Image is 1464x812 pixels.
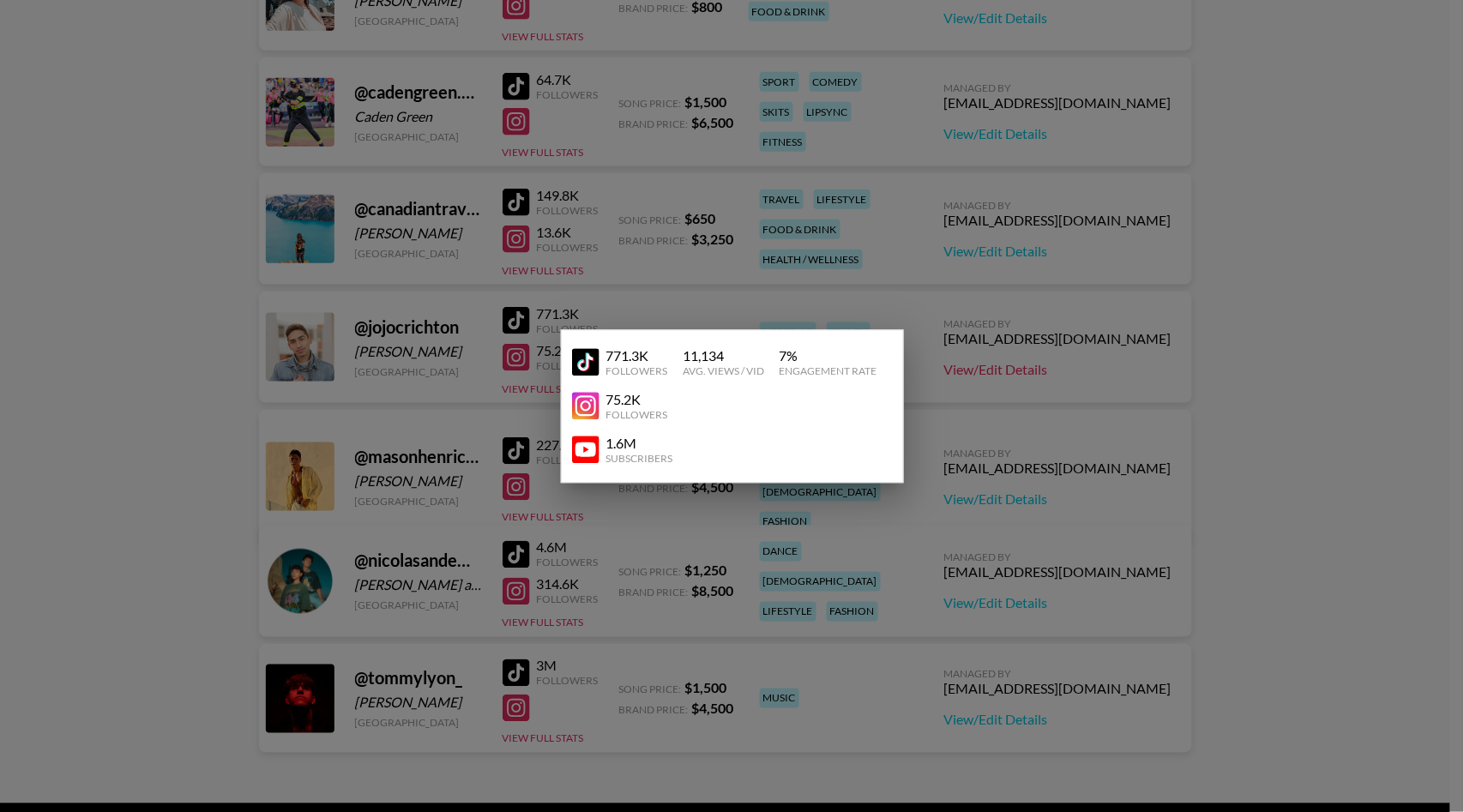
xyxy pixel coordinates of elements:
[606,452,673,465] div: Subscribers
[683,364,764,377] div: Avg. Views / Vid
[606,391,668,408] div: 75.2K
[606,435,673,452] div: 1.6M
[572,349,599,376] img: YouTube
[606,408,668,421] div: Followers
[683,347,764,364] div: 11,134
[780,347,877,364] div: 7 %
[572,393,599,420] img: YouTube
[606,364,668,377] div: Followers
[606,347,668,364] div: 771.3K
[572,436,599,464] img: YouTube
[780,364,877,377] div: Engagement Rate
